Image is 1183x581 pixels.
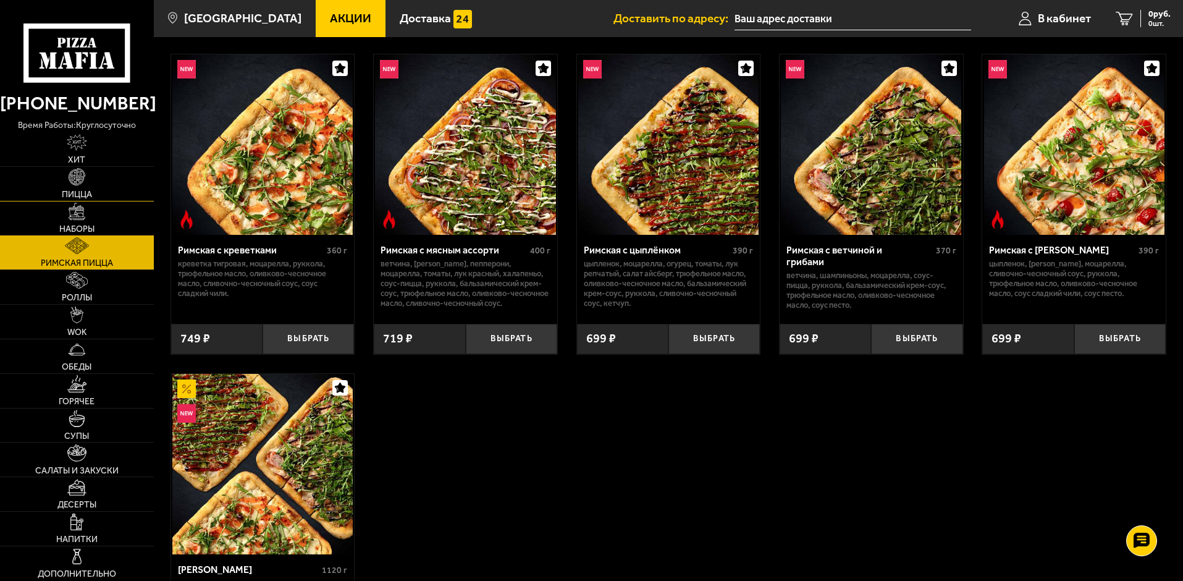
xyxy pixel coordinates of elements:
[786,244,933,268] div: Римская с ветчиной и грибами
[786,271,956,310] p: ветчина, шампиньоны, моцарелла, соус-пицца, руккола, бальзамический крем-соус, трюфельное масло, ...
[381,244,527,256] div: Римская с мясным ассорти
[62,294,92,302] span: Роллы
[1148,10,1171,19] span: 0 руб.
[68,156,85,164] span: Хит
[59,225,95,234] span: Наборы
[1139,245,1159,256] span: 390 г
[41,259,113,268] span: Римская пицца
[383,333,413,345] span: 719 ₽
[171,54,355,235] a: НовинкаОстрое блюдоРимская с креветками
[178,564,319,575] div: [PERSON_NAME]
[988,60,1007,78] img: Новинка
[62,363,91,371] span: Обеды
[180,333,210,345] span: 749 ₽
[991,333,1021,345] span: 699 ₽
[668,324,760,354] button: Выбрать
[613,12,735,24] span: Доставить по адресу:
[1148,20,1171,27] span: 0 шт.
[375,54,555,235] img: Римская с мясным ассорти
[982,54,1166,235] a: НовинкаОстрое блюдоРимская с томатами черри
[380,210,398,229] img: Острое блюдо
[578,54,759,235] img: Римская с цыплёнком
[1074,324,1166,354] button: Выбрать
[64,432,89,441] span: Супы
[172,374,353,554] img: Мама Миа
[584,259,754,308] p: цыпленок, моцарелла, огурец, томаты, лук репчатый, салат айсберг, трюфельное масло, оливково-чесн...
[62,190,92,199] span: Пицца
[177,60,196,78] img: Новинка
[322,565,347,575] span: 1120 г
[177,210,196,229] img: Острое блюдо
[466,324,557,354] button: Выбрать
[38,570,116,579] span: Дополнительно
[453,10,472,28] img: 15daf4d41897b9f0e9f617042186c801.svg
[735,7,971,30] input: Ваш адрес доставки
[177,404,196,423] img: Новинка
[577,54,760,235] a: НовинкаРимская с цыплёнком
[374,54,557,235] a: НовинкаОстрое блюдоРимская с мясным ассорти
[400,12,451,24] span: Доставка
[178,259,348,299] p: креветка тигровая, моцарелла, руккола, трюфельное масло, оливково-чесночное масло, сливочно-чесно...
[263,324,354,354] button: Выбрать
[35,467,119,475] span: Салаты и закуски
[936,245,956,256] span: 370 г
[327,245,347,256] span: 360 г
[989,244,1135,256] div: Римская с [PERSON_NAME]
[380,60,398,78] img: Новинка
[988,210,1007,229] img: Острое блюдо
[178,244,324,256] div: Римская с креветками
[381,259,550,308] p: ветчина, [PERSON_NAME], пепперони, моцарелла, томаты, лук красный, халапеньо, соус-пицца, руккола...
[781,54,961,235] img: Римская с ветчиной и грибами
[871,324,962,354] button: Выбрать
[984,54,1164,235] img: Римская с томатами черри
[57,501,96,509] span: Десерты
[989,259,1159,299] p: цыпленок, [PERSON_NAME], моцарелла, сливочно-чесночный соус, руккола, трюфельное масло, оливково-...
[789,333,819,345] span: 699 ₽
[56,535,98,544] span: Напитки
[184,12,301,24] span: [GEOGRAPHIC_DATA]
[1038,12,1091,24] span: В кабинет
[733,245,753,256] span: 390 г
[177,380,196,398] img: Акционный
[172,54,353,235] img: Римская с креветками
[330,12,371,24] span: Акции
[735,7,971,30] span: Санкт-Петербург, посёлок Парголово, Толубеевский проезд, 36к2
[59,397,95,406] span: Горячее
[586,333,616,345] span: 699 ₽
[584,244,730,256] div: Римская с цыплёнком
[67,328,86,337] span: WOK
[786,60,804,78] img: Новинка
[171,374,355,554] a: АкционныйНовинкаМама Миа
[583,60,602,78] img: Новинка
[780,54,963,235] a: НовинкаРимская с ветчиной и грибами
[530,245,550,256] span: 400 г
